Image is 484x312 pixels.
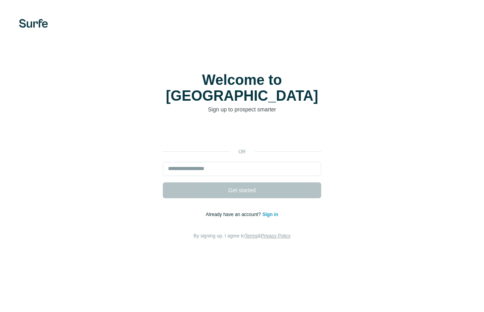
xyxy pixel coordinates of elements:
[245,233,258,239] a: Terms
[194,233,291,239] span: By signing up, I agree to &
[229,148,255,155] p: or
[19,19,48,28] img: Surfe's logo
[163,72,321,104] h1: Welcome to [GEOGRAPHIC_DATA]
[261,233,291,239] a: Privacy Policy
[206,212,263,217] span: Already have an account?
[163,105,321,113] p: Sign up to prospect smarter
[159,125,325,143] iframe: Sign in with Google Button
[262,212,278,217] a: Sign in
